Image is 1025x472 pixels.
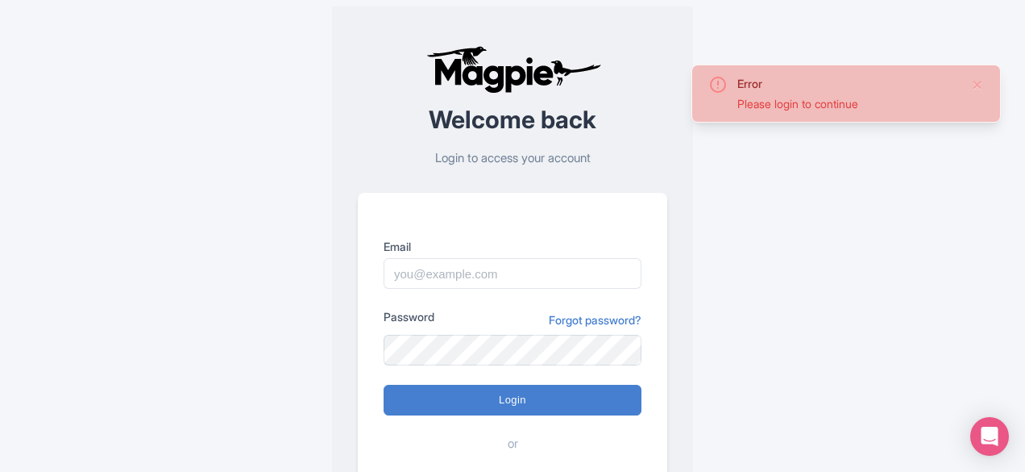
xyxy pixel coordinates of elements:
[384,385,641,416] input: Login
[384,308,434,325] label: Password
[737,95,958,112] div: Please login to continue
[384,238,641,255] label: Email
[970,417,1009,456] div: Open Intercom Messenger
[358,107,667,133] h2: Welcome back
[384,258,641,289] input: you@example.com
[358,149,667,168] p: Login to access your account
[971,75,984,94] button: Close
[508,435,518,453] span: or
[737,75,958,92] div: Error
[422,45,604,94] img: logo-ab69f6fb50320c5b225c76a69d11143b.png
[549,311,641,328] a: Forgot password?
